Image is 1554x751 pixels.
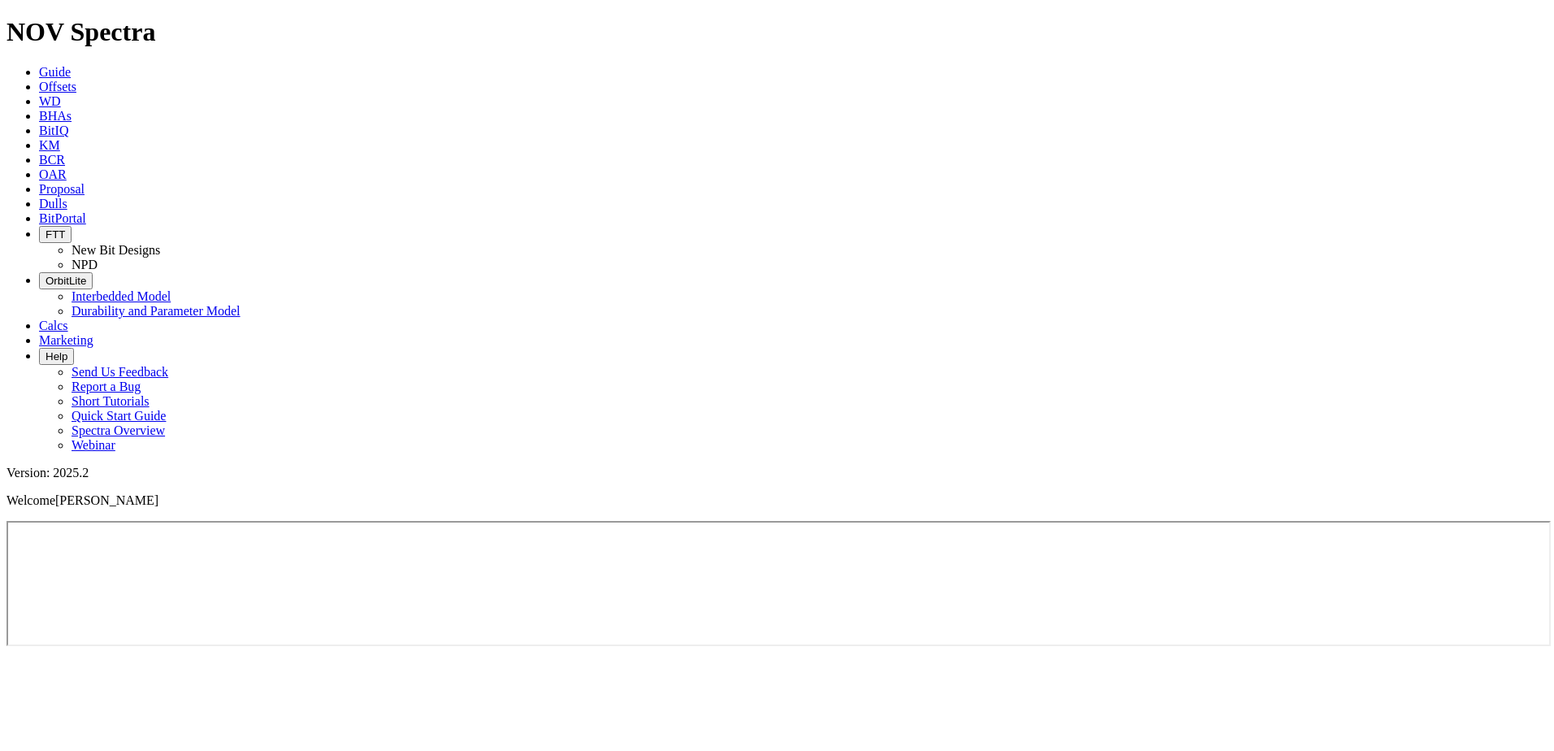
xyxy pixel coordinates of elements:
[55,493,158,507] span: [PERSON_NAME]
[72,394,150,408] a: Short Tutorials
[39,348,74,365] button: Help
[39,333,93,347] a: Marketing
[39,319,68,332] a: Calcs
[7,466,1547,480] div: Version: 2025.2
[39,167,67,181] a: OAR
[72,380,141,393] a: Report a Bug
[39,153,65,167] a: BCR
[72,258,98,271] a: NPD
[72,243,160,257] a: New Bit Designs
[39,226,72,243] button: FTT
[46,275,86,287] span: OrbitLite
[39,124,68,137] a: BitIQ
[46,350,67,362] span: Help
[72,409,166,423] a: Quick Start Guide
[39,197,67,211] a: Dulls
[39,182,85,196] a: Proposal
[39,109,72,123] a: BHAs
[7,493,1547,508] p: Welcome
[39,272,93,289] button: OrbitLite
[39,138,60,152] a: KM
[7,17,1547,47] h1: NOV Spectra
[39,211,86,225] a: BitPortal
[72,365,168,379] a: Send Us Feedback
[72,438,115,452] a: Webinar
[39,65,71,79] a: Guide
[72,289,171,303] a: Interbedded Model
[39,80,76,93] a: Offsets
[39,94,61,108] a: WD
[72,423,165,437] a: Spectra Overview
[46,228,65,241] span: FTT
[72,304,241,318] a: Durability and Parameter Model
